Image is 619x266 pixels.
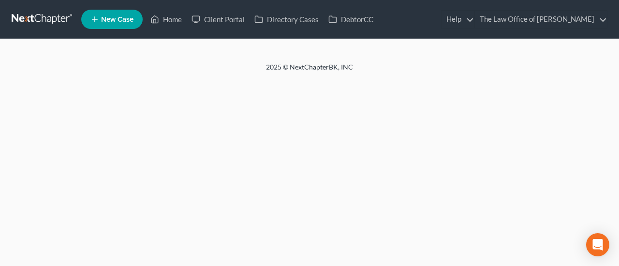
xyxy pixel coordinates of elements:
a: The Law Office of [PERSON_NAME] [475,11,607,28]
a: DebtorCC [324,11,378,28]
div: Open Intercom Messenger [586,233,609,256]
a: Client Portal [187,11,250,28]
a: Home [146,11,187,28]
div: 2025 © NextChapterBK, INC [34,62,585,80]
a: Directory Cases [250,11,324,28]
a: Help [442,11,474,28]
new-legal-case-button: New Case [81,10,143,29]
